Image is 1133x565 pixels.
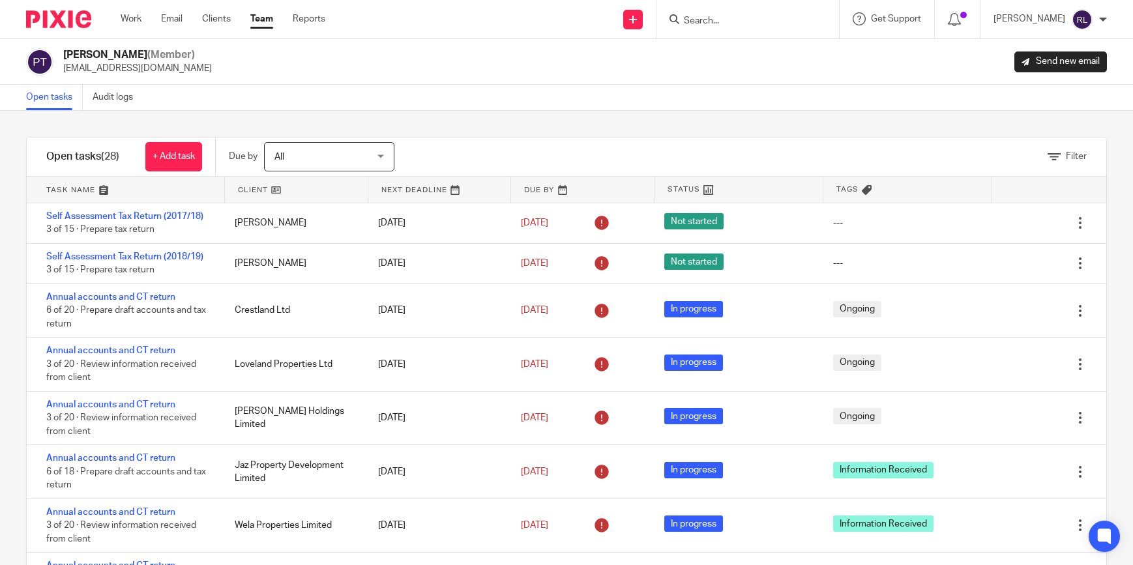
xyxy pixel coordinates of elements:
a: Audit logs [93,85,143,110]
a: Annual accounts and CT return [46,346,175,355]
a: Team [250,12,273,25]
img: svg%3E [26,48,53,76]
span: (28) [101,151,119,162]
span: [DATE] [521,259,548,268]
div: --- [833,257,843,270]
span: 3 of 20 · Review information received from client [46,521,196,543]
span: [DATE] [521,467,548,476]
div: Crestland Ltd [222,297,365,323]
div: Jaz Property Development Limited [222,452,365,492]
span: Status [668,184,700,195]
div: [DATE] [365,459,508,485]
div: [DATE] [365,210,508,236]
span: In progress [664,355,723,371]
span: Filter [1066,152,1087,161]
h1: Open tasks [46,150,119,164]
a: Email [161,12,183,25]
span: Not started [664,213,724,229]
span: 6 of 18 · Prepare draft accounts and tax return [46,467,206,490]
span: 3 of 20 · Review information received from client [46,360,196,383]
div: --- [833,216,843,229]
a: Annual accounts and CT return [46,293,175,302]
span: 3 of 20 · Review information received from client [46,413,196,436]
a: Send new email [1014,51,1107,72]
p: Due by [229,150,257,163]
a: Clients [202,12,231,25]
span: Ongoing [833,355,881,371]
div: [DATE] [365,351,508,377]
span: In progress [664,301,723,317]
div: [DATE] [365,512,508,538]
span: [DATE] [521,218,548,227]
span: [DATE] [521,521,548,530]
div: Wela Properties Limited [222,512,365,538]
span: In progress [664,462,723,478]
span: Not started [664,254,724,270]
a: Self Assessment Tax Return (2017/18) [46,212,203,221]
img: Pixie [26,10,91,28]
a: Annual accounts and CT return [46,400,175,409]
span: (Member) [147,50,195,60]
img: svg%3E [1072,9,1093,30]
a: Annual accounts and CT return [46,508,175,517]
div: [DATE] [365,250,508,276]
div: [DATE] [365,405,508,431]
a: Open tasks [26,85,83,110]
input: Search [683,16,800,27]
a: + Add task [145,142,202,171]
span: [DATE] [521,360,548,369]
h2: [PERSON_NAME] [63,48,212,62]
div: [PERSON_NAME] [222,250,365,276]
span: In progress [664,408,723,424]
span: Ongoing [833,301,881,317]
span: Information Received [833,462,934,478]
div: [PERSON_NAME] [222,210,365,236]
span: Get Support [871,14,921,23]
div: Loveland Properties Ltd [222,351,365,377]
span: 3 of 15 · Prepare tax return [46,225,154,235]
div: [PERSON_NAME] Holdings Limited [222,398,365,438]
a: Work [121,12,141,25]
span: All [274,152,284,162]
div: [DATE] [365,297,508,323]
span: [DATE] [521,413,548,422]
p: [PERSON_NAME] [993,12,1065,25]
span: 3 of 15 · Prepare tax return [46,265,154,274]
span: In progress [664,515,723,532]
p: [EMAIL_ADDRESS][DOMAIN_NAME] [63,62,212,75]
span: Ongoing [833,408,881,424]
span: Tags [836,184,859,195]
span: Information Received [833,515,934,532]
a: Reports [293,12,325,25]
span: 6 of 20 · Prepare draft accounts and tax return [46,306,206,328]
a: Annual accounts and CT return [46,454,175,463]
a: Self Assessment Tax Return (2018/19) [46,252,203,261]
span: [DATE] [521,306,548,315]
